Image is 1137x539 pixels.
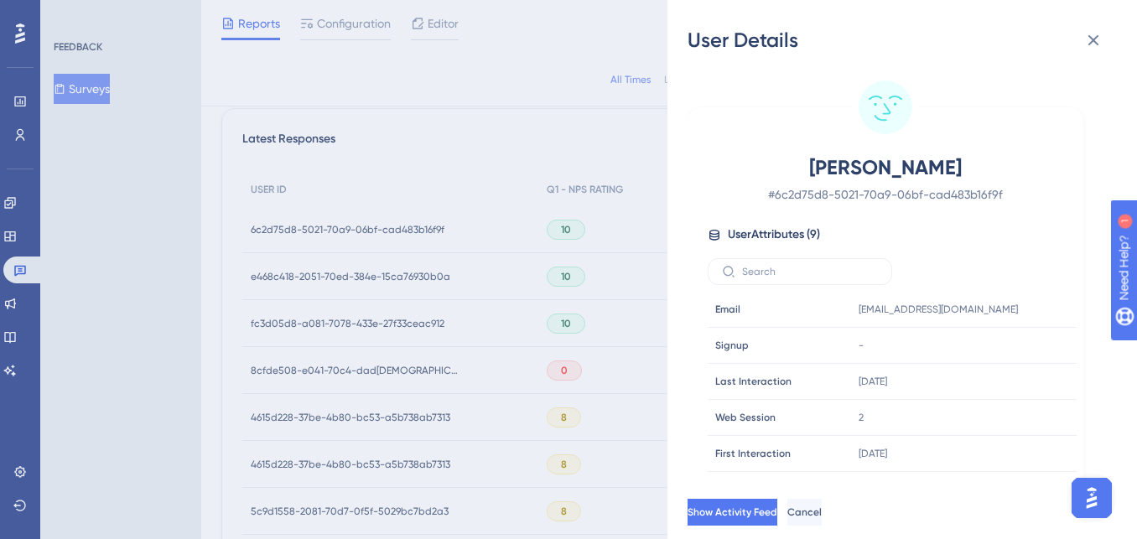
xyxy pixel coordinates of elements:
[859,303,1018,316] span: [EMAIL_ADDRESS][DOMAIN_NAME]
[738,154,1033,181] span: [PERSON_NAME]
[787,499,822,526] button: Cancel
[859,483,888,496] span: en-US
[859,339,864,352] span: -
[688,505,777,519] span: Show Activity Feed
[715,375,792,388] span: Last Interaction
[1067,473,1117,523] iframe: UserGuiding AI Assistant Launcher
[715,483,765,496] span: Language
[728,225,820,245] span: User Attributes ( 9 )
[738,184,1033,205] span: # 6c2d75d8-5021-70a9-06bf-cad483b16f9f
[742,266,878,277] input: Search
[787,505,822,519] span: Cancel
[715,303,740,316] span: Email
[688,27,1117,54] div: User Details
[715,411,776,424] span: Web Session
[859,376,887,387] time: [DATE]
[859,448,887,459] time: [DATE]
[715,339,749,352] span: Signup
[688,499,777,526] button: Show Activity Feed
[39,4,105,24] span: Need Help?
[859,411,864,424] span: 2
[117,8,122,22] div: 1
[715,447,791,460] span: First Interaction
